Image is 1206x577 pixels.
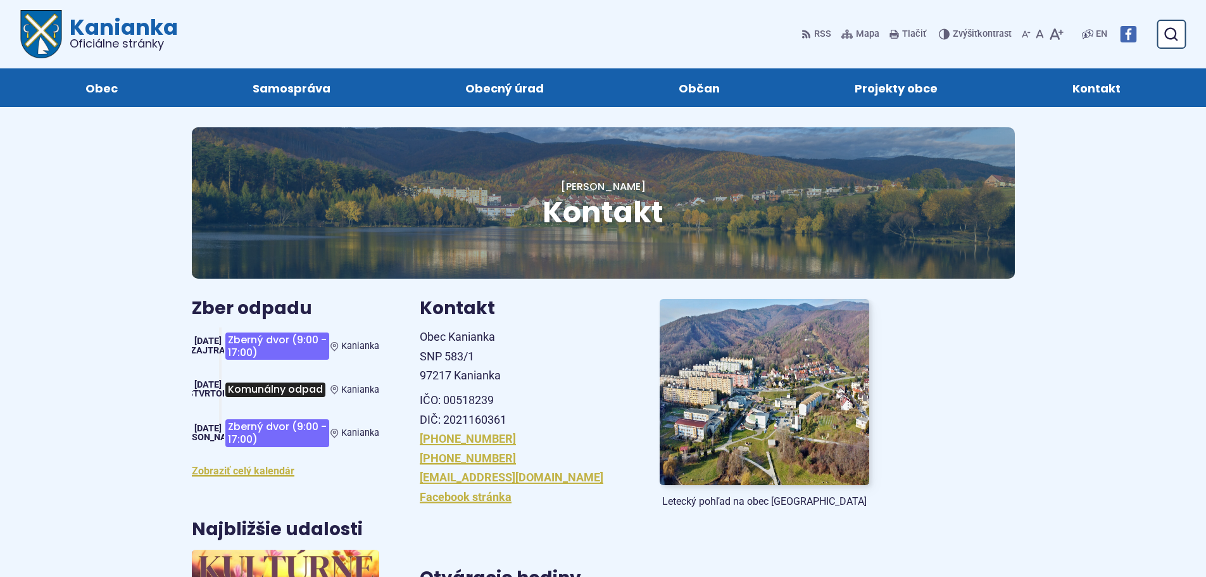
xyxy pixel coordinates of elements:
span: Kontakt [543,192,663,232]
a: Komunálny odpad Kanianka [DATE] štvrtok [192,375,379,404]
span: Zvýšiť [953,29,977,39]
span: Komunálny odpad [225,383,325,397]
span: Oficiálne stránky [70,38,178,49]
a: [EMAIL_ADDRESS][DOMAIN_NAME] [420,471,603,484]
a: [PHONE_NUMBER] [420,452,516,465]
h3: Zber odpadu [192,299,379,319]
img: Prejsť na domovskú stránku [20,10,62,58]
a: Obecný úrad [410,68,598,107]
span: Občan [679,68,720,107]
button: Zvýšiťkontrast [939,21,1014,48]
button: Tlačiť [887,21,929,48]
a: EN [1093,27,1110,42]
span: Kanianka [341,384,379,395]
h3: Najbližšie udalosti [192,520,363,540]
span: RSS [814,27,831,42]
a: [PERSON_NAME] [561,179,646,194]
img: Prejsť na Facebook stránku [1120,26,1136,42]
a: Samospráva [198,68,385,107]
span: Mapa [856,27,879,42]
a: Zberný dvor (9:00 - 17:00) Kanianka [DATE] Zajtra [192,327,379,365]
span: Obecný úrad [465,68,544,107]
a: Obec [30,68,172,107]
figcaption: Letecký pohľad na obec [GEOGRAPHIC_DATA] [660,495,869,508]
a: Facebook stránka [420,490,512,504]
span: [DATE] [194,336,222,346]
a: Občan [624,68,775,107]
a: Mapa [839,21,882,48]
a: [PHONE_NUMBER] [420,432,516,445]
p: IČO: 00518239 DIČ: 2021160361 [420,391,629,429]
a: Logo Kanianka, prejsť na domovskú stránku. [20,10,178,58]
h3: Kontakt [420,299,629,319]
span: Projekty obce [855,68,938,107]
a: Zobraziť celý kalendár [192,465,294,477]
span: Kanianka [341,341,379,352]
button: Zväčšiť veľkosť písma [1046,21,1066,48]
span: Kanianka [341,428,379,438]
span: Obec Kanianka SNP 583/1 97217 Kanianka [420,330,501,382]
button: Zmenšiť veľkosť písma [1019,21,1033,48]
span: Zberný dvor (9:00 - 17:00) [225,333,329,360]
span: [DATE] [194,423,222,434]
span: kontrast [953,29,1012,40]
a: Zberný dvor (9:00 - 17:00) Kanianka [DATE] [PERSON_NAME] [192,414,379,452]
span: Zajtra [191,345,225,356]
a: Projekty obce [800,68,993,107]
span: Zberný dvor (9:00 - 17:00) [225,419,329,447]
span: Samospráva [253,68,330,107]
span: Kanianka [62,16,178,49]
a: RSS [801,21,834,48]
span: EN [1096,27,1107,42]
span: [PERSON_NAME] [173,432,242,443]
a: Kontakt [1018,68,1176,107]
span: Obec [85,68,118,107]
span: [DATE] [194,379,222,390]
span: Tlačiť [902,29,926,40]
span: Kontakt [1072,68,1121,107]
button: Nastaviť pôvodnú veľkosť písma [1033,21,1046,48]
span: štvrtok [187,388,228,399]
